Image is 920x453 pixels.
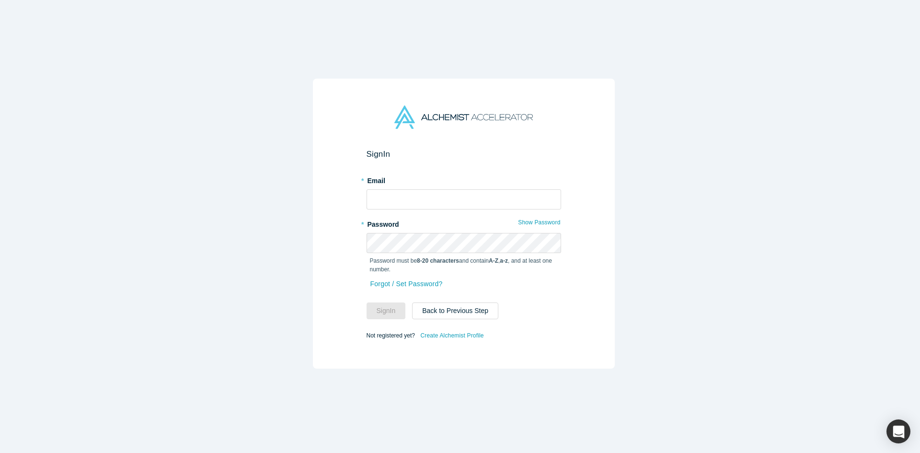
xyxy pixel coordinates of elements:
img: Alchemist Accelerator Logo [394,105,532,129]
strong: 8-20 characters [417,257,459,264]
label: Password [367,216,561,230]
h2: Sign In [367,149,561,159]
a: Create Alchemist Profile [420,329,484,342]
button: SignIn [367,302,406,319]
span: Not registered yet? [367,332,415,338]
button: Back to Previous Step [412,302,498,319]
label: Email [367,173,561,186]
strong: a-z [500,257,508,264]
button: Show Password [517,216,561,229]
a: Forgot / Set Password? [370,276,443,292]
p: Password must be and contain , , and at least one number. [370,256,558,274]
strong: A-Z [489,257,498,264]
